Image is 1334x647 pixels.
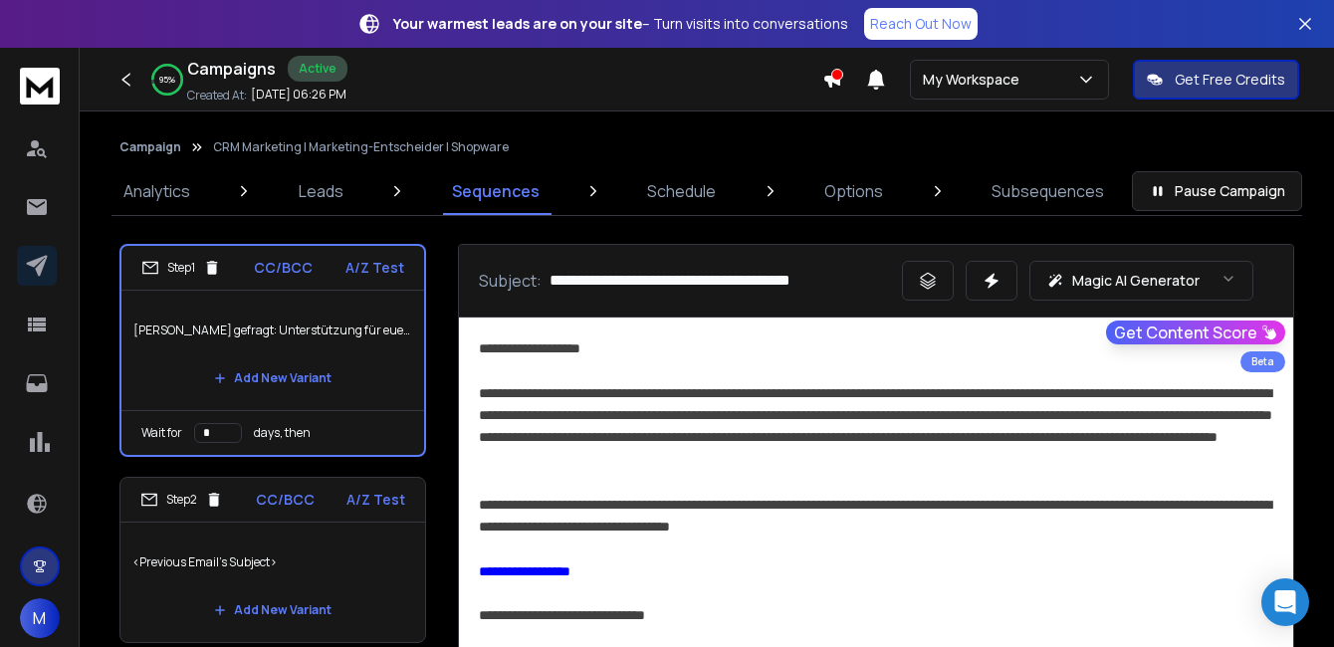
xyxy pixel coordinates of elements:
p: Leads [299,179,343,203]
li: Step2CC/BCCA/Z Test<Previous Email's Subject>Add New Variant [119,477,426,643]
p: Get Free Credits [1175,70,1285,90]
p: [DATE] 06:26 PM [251,87,346,103]
a: Options [812,167,895,215]
div: Beta [1240,351,1285,372]
p: <Previous Email's Subject> [132,535,413,590]
p: [PERSON_NAME] gefragt: Unterstützung für euer CRM [133,303,412,358]
p: CRM Marketing | Marketing-Entscheider | Shopware [213,139,509,155]
p: My Workspace [923,70,1027,90]
p: Options [824,179,883,203]
button: M [20,598,60,638]
button: Get Content Score [1106,321,1285,344]
li: Step1CC/BCCA/Z Test[PERSON_NAME] gefragt: Unterstützung für euer CRMAdd New VariantWait fordays, ... [119,244,426,457]
a: Analytics [111,167,202,215]
div: Step 2 [140,491,223,509]
p: Created At: [187,88,247,104]
button: Get Free Credits [1133,60,1299,100]
p: A/Z Test [345,258,404,278]
p: Wait for [141,425,182,441]
button: Add New Variant [198,590,347,630]
button: Magic AI Generator [1029,261,1253,301]
p: – Turn visits into conversations [393,14,848,34]
a: Reach Out Now [864,8,978,40]
p: Subject: [479,269,542,293]
button: Pause Campaign [1132,171,1302,211]
a: Schedule [635,167,728,215]
p: Magic AI Generator [1072,271,1200,291]
button: Campaign [119,139,181,155]
button: Add New Variant [198,358,347,398]
p: Analytics [123,179,190,203]
p: days, then [254,425,311,441]
a: Subsequences [980,167,1116,215]
div: Step 1 [141,259,221,277]
strong: Your warmest leads are on your site [393,14,642,33]
p: Reach Out Now [870,14,972,34]
p: Sequences [452,179,540,203]
p: CC/BCC [256,490,315,510]
p: CC/BCC [254,258,313,278]
h1: Campaigns [187,57,276,81]
a: Leads [287,167,355,215]
p: Schedule [647,179,716,203]
img: logo [20,68,60,105]
div: Active [288,56,347,82]
p: 95 % [159,74,175,86]
p: Subsequences [992,179,1104,203]
p: A/Z Test [346,490,405,510]
a: Sequences [440,167,552,215]
div: Open Intercom Messenger [1261,578,1309,626]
